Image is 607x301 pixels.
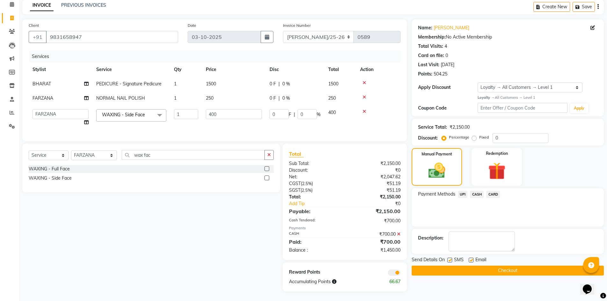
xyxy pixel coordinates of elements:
div: Services [29,51,405,62]
div: Reward Points [284,269,345,276]
div: Total Visits: [418,43,443,50]
div: Net: [284,174,345,180]
div: Name: [418,25,432,31]
span: SMS [454,256,464,264]
a: PREVIOUS INVOICES [61,2,106,8]
img: _gift.svg [483,160,511,182]
span: 250 [328,95,336,101]
div: Balance : [284,247,345,254]
a: x [145,112,148,118]
span: Email [475,256,486,264]
label: Invoice Number [283,23,311,28]
span: WAXING - Side Face [102,112,145,118]
span: 1500 [328,81,338,87]
div: [DATE] [441,61,454,68]
span: 2.5% [302,188,311,193]
div: Cash Tendered: [284,218,345,224]
th: Service [92,62,170,77]
span: CGST [289,181,301,186]
div: ₹700.00 [345,238,405,246]
div: Last Visit: [418,61,439,68]
label: Percentage [449,134,469,140]
th: Qty [170,62,202,77]
button: Create New [533,2,570,12]
span: 250 [206,95,213,101]
div: WAXING - Full Face [29,166,70,172]
div: Discount: [418,135,438,141]
th: Price [202,62,266,77]
div: Sub Total: [284,160,345,167]
button: Save [573,2,595,12]
button: +91 [29,31,47,43]
img: _cash.svg [423,161,451,180]
a: [PERSON_NAME] [434,25,469,31]
label: Fixed [479,134,489,140]
span: 1 [174,81,177,87]
div: ₹2,150.00 [345,194,405,200]
div: ₹2,150.00 [345,207,405,215]
div: ₹0 [345,167,405,174]
span: 0 % [282,95,290,102]
div: Discount: [284,167,345,174]
div: Membership: [418,34,446,40]
span: 1500 [206,81,216,87]
span: | [294,111,295,118]
div: 66.67 [375,278,405,285]
th: Action [356,62,401,77]
div: ₹0 [355,200,405,207]
span: FARZANA [33,95,53,101]
div: ( ) [284,180,345,187]
span: 0 F [270,81,276,87]
span: Total [289,151,304,157]
div: ( ) [284,187,345,194]
div: 4 [444,43,447,50]
span: UPI [458,191,468,198]
span: Payment Methods [418,191,455,197]
div: Coupon Code [418,105,478,111]
div: ₹51.19 [345,187,405,194]
span: F [289,111,291,118]
div: ₹700.00 [345,218,405,224]
div: 0 [445,52,448,59]
div: Description: [418,235,444,241]
span: 0 F [270,95,276,102]
button: Checkout [412,266,604,276]
span: % [317,111,321,118]
div: Card on file: [418,52,444,59]
span: NORMAL NAIL POLISH [96,95,145,101]
div: ₹2,150.00 [345,160,405,167]
iframe: chat widget [580,276,601,295]
div: ₹1,450.00 [345,247,405,254]
span: BHARAT [33,81,51,87]
label: Manual Payment [422,151,452,157]
input: Search or Scan [122,150,265,160]
div: Service Total: [418,124,447,131]
div: All Customers → Level 1 [478,95,597,100]
span: PEDICURE - Signature Pedicure [96,81,162,87]
span: CASH [470,191,484,198]
label: Client [29,23,39,28]
input: Enter Offer / Coupon Code [478,103,567,113]
div: ₹700.00 [345,231,405,238]
span: 2.5% [302,181,312,186]
span: 400 [328,110,336,115]
span: 0 % [282,81,290,87]
th: Stylist [29,62,92,77]
button: Apply [570,104,588,113]
div: Payments [289,226,400,231]
span: CARD [486,191,500,198]
span: Send Details On [412,256,445,264]
a: Add Tip [284,200,355,207]
div: No Active Membership [418,34,597,40]
span: 1 [174,95,177,101]
th: Total [324,62,356,77]
strong: Loyalty → [478,95,495,100]
th: Disc [266,62,324,77]
span: | [278,95,280,102]
div: Accumulating Points [284,278,375,285]
label: Redemption [486,151,508,156]
div: ₹2,047.62 [345,174,405,180]
div: WAXING - Side Face [29,175,72,182]
div: ₹51.19 [345,180,405,187]
div: Apply Discount [418,84,478,91]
